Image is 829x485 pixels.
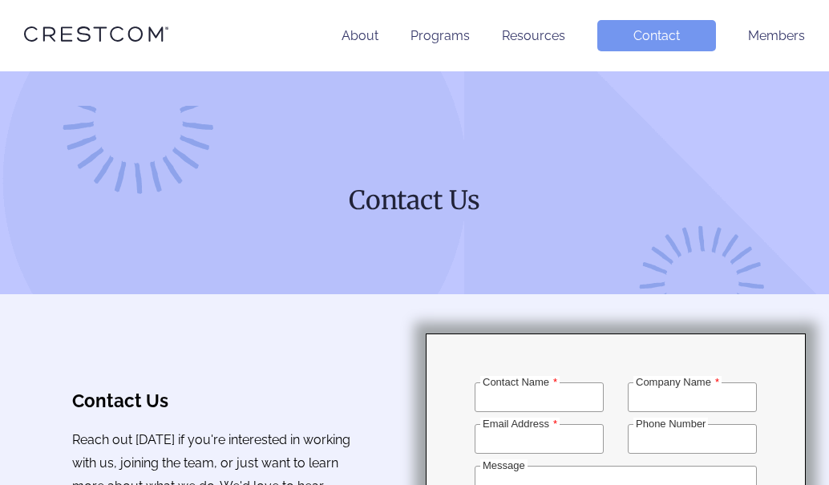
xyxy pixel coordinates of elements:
label: Message [480,459,528,471]
label: Contact Name [480,376,560,388]
h3: Contact Us [72,390,354,411]
a: About [342,28,378,43]
a: Resources [502,28,565,43]
a: Programs [410,28,470,43]
a: Contact [597,20,716,51]
label: Email Address [480,418,560,430]
label: Company Name [633,376,722,388]
a: Members [748,28,805,43]
label: Phone Number [633,418,708,430]
h1: Contact Us [108,184,722,217]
